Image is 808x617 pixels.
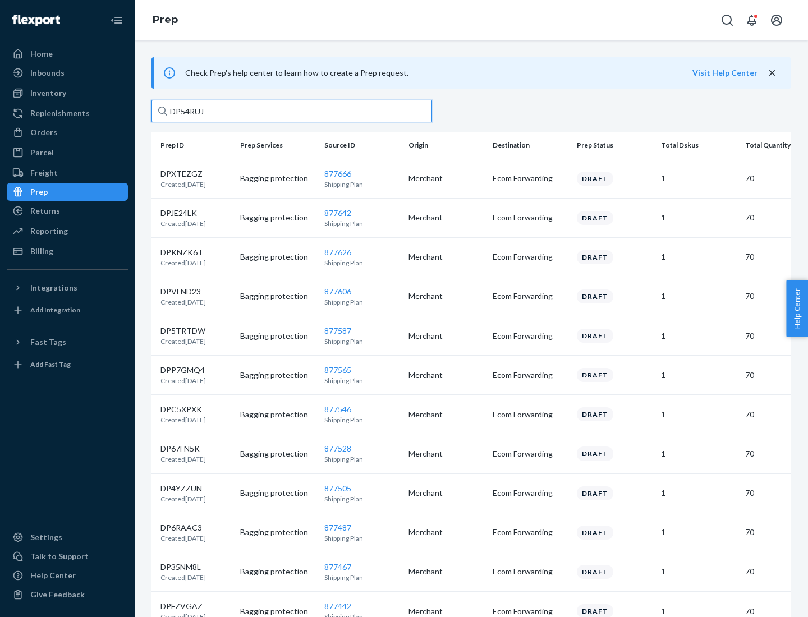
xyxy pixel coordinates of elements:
[324,247,351,257] a: 877626
[160,337,206,346] p: Created [DATE]
[240,370,315,381] p: Bagging protection
[766,67,778,79] button: close
[160,168,206,179] p: DPXTEZGZ
[160,286,206,297] p: DPVLND23
[324,601,351,611] a: 877442
[160,404,206,415] p: DPC5XPXK
[185,68,408,77] span: Check Prep's help center to learn how to create a Prep request.
[493,370,568,381] p: Ecom Forwarding
[577,211,613,225] div: Draft
[7,202,128,220] a: Returns
[30,67,65,79] div: Inbounds
[160,208,206,219] p: DPJE24LK
[493,606,568,617] p: Ecom Forwarding
[661,448,736,459] p: 1
[493,173,568,184] p: Ecom Forwarding
[661,291,736,302] p: 1
[7,222,128,240] a: Reporting
[661,330,736,342] p: 1
[765,9,788,31] button: Open account menu
[577,486,613,500] div: Draft
[786,280,808,337] button: Help Center
[153,13,178,26] a: Prep
[240,291,315,302] p: Bagging protection
[656,132,741,159] th: Total Dskus
[240,212,315,223] p: Bagging protection
[408,527,484,538] p: Merchant
[577,565,613,579] div: Draft
[236,132,320,159] th: Prep Services
[577,289,613,303] div: Draft
[105,9,128,31] button: Close Navigation
[160,573,206,582] p: Created [DATE]
[493,527,568,538] p: Ecom Forwarding
[692,67,757,79] button: Visit Help Center
[404,132,488,159] th: Origin
[324,179,400,189] p: Shipping Plan
[408,487,484,499] p: Merchant
[408,212,484,223] p: Merchant
[493,330,568,342] p: Ecom Forwarding
[324,573,400,582] p: Shipping Plan
[160,376,206,385] p: Created [DATE]
[151,132,236,159] th: Prep ID
[324,415,400,425] p: Shipping Plan
[7,301,128,319] a: Add Integration
[324,287,351,296] a: 877606
[661,527,736,538] p: 1
[30,570,76,581] div: Help Center
[324,533,400,543] p: Shipping Plan
[160,247,206,258] p: DPKNZK6T
[30,282,77,293] div: Integrations
[240,173,315,184] p: Bagging protection
[7,528,128,546] a: Settings
[160,483,206,494] p: DP4YZZUN
[7,356,128,374] a: Add Fast Tag
[7,547,128,565] a: Talk to Support
[240,251,315,263] p: Bagging protection
[324,258,400,268] p: Shipping Plan
[240,527,315,538] p: Bagging protection
[30,225,68,237] div: Reporting
[160,219,206,228] p: Created [DATE]
[160,494,206,504] p: Created [DATE]
[30,360,71,369] div: Add Fast Tag
[7,45,128,63] a: Home
[408,330,484,342] p: Merchant
[240,409,315,420] p: Bagging protection
[7,586,128,604] button: Give Feedback
[408,566,484,577] p: Merchant
[324,208,351,218] a: 877642
[30,167,58,178] div: Freight
[7,144,128,162] a: Parcel
[160,365,206,376] p: DPP7GMQ4
[493,487,568,499] p: Ecom Forwarding
[324,326,351,335] a: 877587
[324,365,351,375] a: 877565
[324,562,351,572] a: 877467
[577,172,613,186] div: Draft
[30,88,66,99] div: Inventory
[493,566,568,577] p: Ecom Forwarding
[661,173,736,184] p: 1
[493,212,568,223] p: Ecom Forwarding
[160,258,206,268] p: Created [DATE]
[30,205,60,217] div: Returns
[7,567,128,584] a: Help Center
[324,404,351,414] a: 877546
[577,407,613,421] div: Draft
[493,448,568,459] p: Ecom Forwarding
[493,291,568,302] p: Ecom Forwarding
[408,370,484,381] p: Merchant
[30,246,53,257] div: Billing
[577,250,613,264] div: Draft
[144,4,187,36] ol: breadcrumbs
[493,251,568,263] p: Ecom Forwarding
[7,164,128,182] a: Freight
[324,219,400,228] p: Shipping Plan
[160,454,206,464] p: Created [DATE]
[7,64,128,82] a: Inbounds
[324,444,351,453] a: 877528
[324,169,351,178] a: 877666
